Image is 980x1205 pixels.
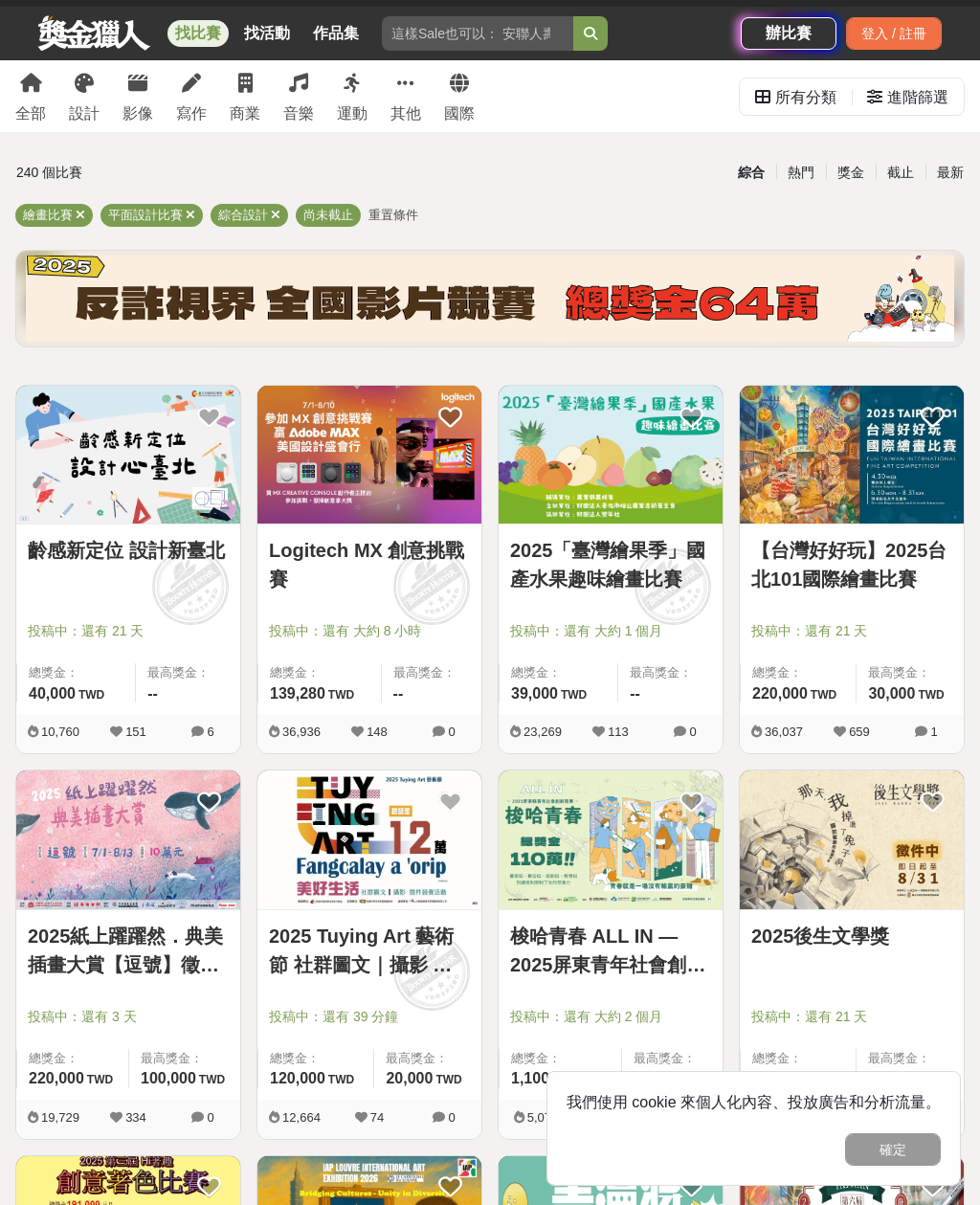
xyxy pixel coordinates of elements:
span: 總獎金： [511,1049,610,1068]
div: 其他 [390,102,421,125]
div: 綜合 [726,156,776,190]
span: 0 [207,1110,213,1125]
span: 12,664 [282,1110,321,1125]
span: 30,000 [868,685,915,702]
a: 2025紙上躍躍然．典美插畫大賞【逗號】徵件比賽 [28,922,229,979]
div: 國際 [444,102,475,125]
span: 最高獎金： [868,663,952,682]
span: 投稿中：還有 21 天 [28,621,229,641]
span: 1,100,000 [511,1070,579,1086]
img: Cover Image [740,386,964,524]
div: 熱門 [776,156,826,190]
span: 0 [689,725,696,739]
span: 100,000 [141,1070,196,1086]
a: 找活動 [236,20,298,47]
span: 投稿中：還有 39 分鐘 [269,1007,470,1027]
span: TWD [561,688,587,702]
span: 總獎金： [29,1049,117,1068]
img: Cover Image [257,386,481,524]
span: 19,729 [41,1110,79,1125]
span: 39,000 [511,685,558,702]
span: 74 [370,1110,384,1125]
span: 1 [930,725,937,739]
div: 運動 [337,102,367,125]
a: 寫作 [176,60,207,132]
a: Cover Image [16,770,240,909]
img: Cover Image [740,770,964,908]
a: 2025 Tuying Art 藝術節 社群圖文｜攝影 徵件競賽活動 [269,922,470,979]
a: 影像 [122,60,153,132]
div: 影像 [122,102,153,125]
a: 2025後生文學獎 [751,922,952,950]
span: 總獎金： [29,663,123,682]
a: Logitech MX 創意挑戰賽 [269,536,470,593]
a: Cover Image [499,770,723,909]
a: Cover Image [499,386,723,524]
span: 151 [125,725,146,739]
input: 這樣Sale也可以： 安聯人壽創意銷售法募集 [382,16,573,51]
img: Cover Image [499,770,723,908]
span: TWD [811,688,836,702]
a: 辦比賽 [741,17,836,50]
span: 220,000 [752,685,808,702]
span: 113 [608,725,629,739]
img: Cover Image [257,770,481,908]
a: 全部 [15,60,46,132]
span: 0 [448,1110,455,1125]
span: 投稿中：還有 大約 8 小時 [269,621,470,641]
span: 23,269 [523,725,562,739]
span: 投稿中：還有 21 天 [751,1007,952,1027]
span: 綜合設計 [218,208,268,222]
span: TWD [918,688,944,702]
img: Cover Image [499,386,723,524]
img: Cover Image [16,770,240,908]
span: 334 [125,1110,146,1125]
span: 總獎金： [270,1049,362,1068]
a: 國際 [444,60,475,132]
div: 獎金 [826,156,876,190]
div: 進階篩選 [887,78,948,117]
span: 重置條件 [368,208,418,222]
a: Cover Image [257,770,481,909]
div: 設計 [69,102,100,125]
div: 寫作 [176,102,207,125]
span: TWD [435,1073,461,1086]
a: 齡感新定位 設計新臺北 [28,536,229,565]
img: b4b43df0-ce9d-4ec9-9998-1f8643ec197e.png [26,256,954,342]
span: 總獎金： [511,663,606,682]
span: 10,760 [41,725,79,739]
span: 投稿中：還有 大約 1 個月 [510,621,711,641]
div: 登入 / 註冊 [846,17,942,50]
span: 最高獎金： [386,1049,470,1068]
span: 繪畫比賽 [23,208,73,222]
a: Cover Image [257,386,481,524]
span: 148 [367,725,388,739]
a: Cover Image [740,386,964,524]
a: 其他 [390,60,421,132]
span: -- [393,685,404,702]
span: 最高獎金： [147,663,229,682]
a: 商業 [230,60,260,132]
a: 梭哈青春 ALL IN —2025屏東青年社會創新競賽 [510,922,711,979]
span: 120,000 [270,1070,325,1086]
span: 220,000 [29,1070,84,1086]
span: 20,000 [386,1070,433,1086]
a: Cover Image [740,770,964,909]
span: 最高獎金： [141,1049,229,1068]
div: 所有分類 [775,78,836,117]
span: TWD [199,1073,225,1086]
span: -- [147,685,158,702]
span: 投稿中：還有 大約 2 個月 [510,1007,711,1027]
span: 0 [448,725,455,739]
span: 最高獎金： [630,663,711,682]
span: 總獎金： [752,663,844,682]
a: 設計 [69,60,100,132]
span: 最高獎金： [393,663,470,682]
span: 我們使用 cookie 來個人化內容、投放廣告和分析流量。 [567,1094,941,1110]
span: TWD [78,688,104,702]
a: 【台灣好好玩】2025台北101國際繪畫比賽 [751,536,952,593]
span: 最高獎金： [868,1049,952,1068]
span: 最高獎金： [634,1049,711,1068]
a: 音樂 [283,60,314,132]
